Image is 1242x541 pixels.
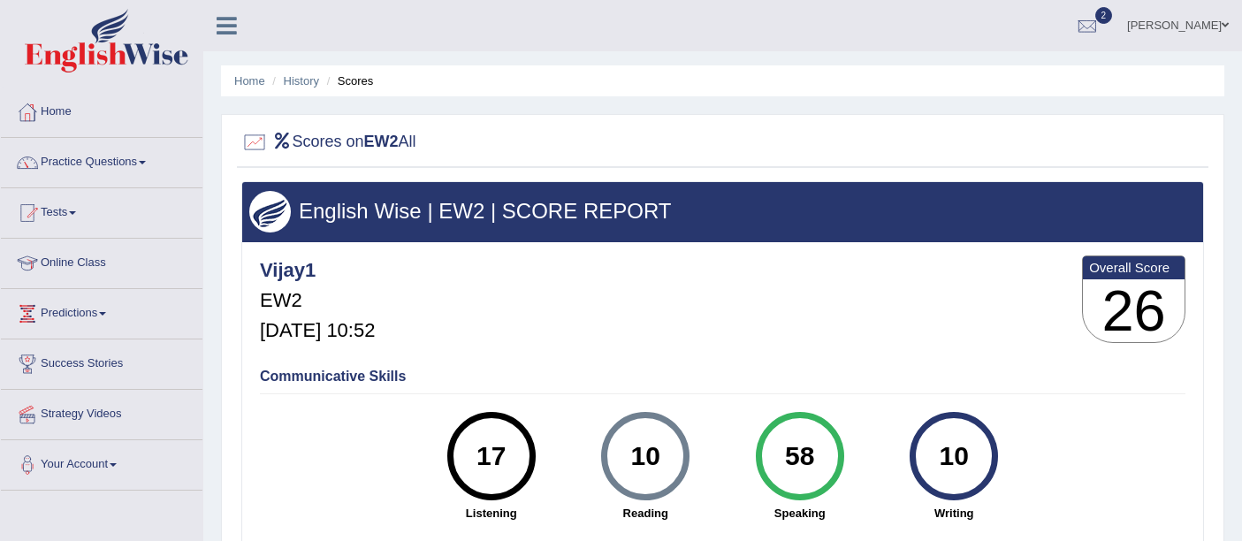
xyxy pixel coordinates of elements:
[1,440,202,484] a: Your Account
[1089,260,1178,275] b: Overall Score
[1,390,202,434] a: Strategy Videos
[249,200,1196,223] h3: English Wise | EW2 | SCORE REPORT
[767,419,832,493] div: 58
[886,505,1023,522] strong: Writing
[613,419,678,493] div: 10
[260,320,375,341] h5: [DATE] 10:52
[260,369,1185,385] h4: Communicative Skills
[323,72,374,89] li: Scores
[459,419,523,493] div: 17
[249,191,291,232] img: wings.png
[922,419,987,493] div: 10
[241,129,416,156] h2: Scores on All
[1,188,202,232] a: Tests
[423,505,560,522] strong: Listening
[234,74,265,88] a: Home
[364,133,399,150] b: EW2
[1,88,202,132] a: Home
[1083,279,1185,343] h3: 26
[1095,7,1113,24] span: 2
[1,138,202,182] a: Practice Questions
[1,339,202,384] a: Success Stories
[260,260,375,281] h4: Vijay1
[284,74,319,88] a: History
[1,289,202,333] a: Predictions
[1,239,202,283] a: Online Class
[260,290,375,311] h5: EW2
[732,505,869,522] strong: Speaking
[577,505,714,522] strong: Reading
